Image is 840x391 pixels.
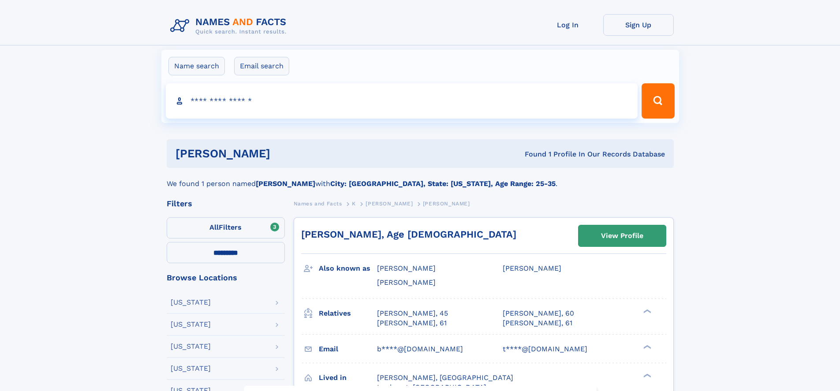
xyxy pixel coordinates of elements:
[171,365,211,372] div: [US_STATE]
[319,306,377,321] h3: Relatives
[377,373,513,382] span: [PERSON_NAME], [GEOGRAPHIC_DATA]
[319,370,377,385] h3: Lived in
[166,83,638,119] input: search input
[352,198,356,209] a: K
[167,168,674,189] div: We found 1 person named with .
[603,14,674,36] a: Sign Up
[579,225,666,246] a: View Profile
[167,200,285,208] div: Filters
[330,179,556,188] b: City: [GEOGRAPHIC_DATA], State: [US_STATE], Age Range: 25-35
[167,217,285,238] label: Filters
[171,299,211,306] div: [US_STATE]
[601,226,643,246] div: View Profile
[641,344,652,350] div: ❯
[366,198,413,209] a: [PERSON_NAME]
[533,14,603,36] a: Log In
[171,343,211,350] div: [US_STATE]
[319,342,377,357] h3: Email
[641,308,652,314] div: ❯
[377,309,448,318] a: [PERSON_NAME], 45
[503,264,561,272] span: [PERSON_NAME]
[167,14,294,38] img: Logo Names and Facts
[168,57,225,75] label: Name search
[377,278,436,287] span: [PERSON_NAME]
[294,198,342,209] a: Names and Facts
[423,201,470,207] span: [PERSON_NAME]
[301,229,516,240] a: [PERSON_NAME], Age [DEMOGRAPHIC_DATA]
[642,83,674,119] button: Search Button
[171,321,211,328] div: [US_STATE]
[377,318,447,328] a: [PERSON_NAME], 61
[641,372,652,378] div: ❯
[352,201,356,207] span: K
[209,223,219,231] span: All
[175,148,398,159] h1: [PERSON_NAME]
[319,261,377,276] h3: Also known as
[366,201,413,207] span: [PERSON_NAME]
[377,264,436,272] span: [PERSON_NAME]
[256,179,315,188] b: [PERSON_NAME]
[503,309,574,318] a: [PERSON_NAME], 60
[234,57,289,75] label: Email search
[167,274,285,282] div: Browse Locations
[397,149,665,159] div: Found 1 Profile In Our Records Database
[503,318,572,328] a: [PERSON_NAME], 61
